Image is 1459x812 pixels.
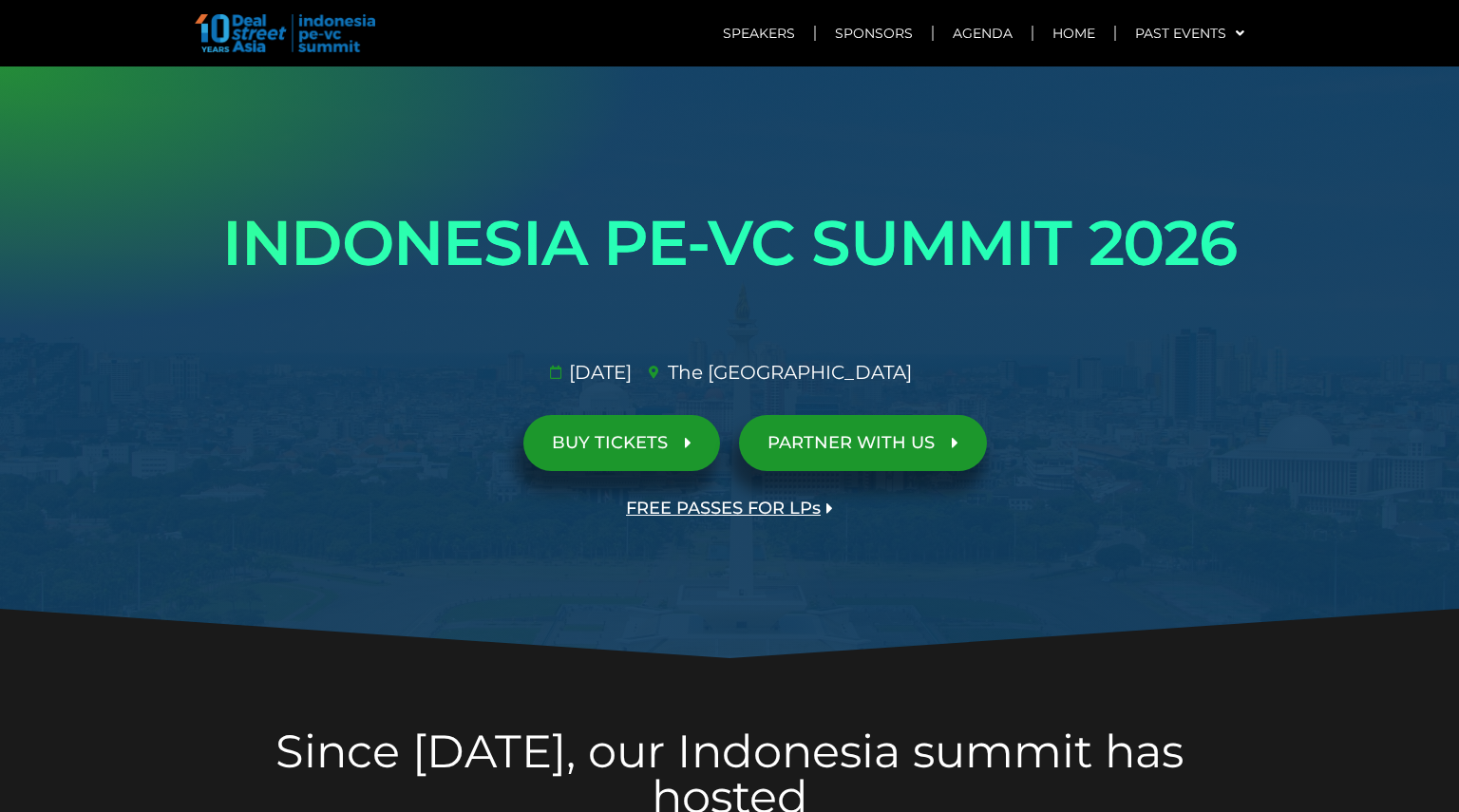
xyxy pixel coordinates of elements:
[626,500,821,518] span: FREE PASSES FOR LPs
[663,358,912,387] span: The [GEOGRAPHIC_DATA]​
[767,434,935,452] span: PARTNER WITH US
[704,11,814,55] a: Speakers
[597,481,862,537] a: FREE PASSES FOR LPs
[739,415,987,471] a: PARTNER WITH US
[198,190,1261,296] h1: INDONESIA PE-VC SUMMIT 2026
[816,11,932,55] a: Sponsors
[1116,11,1263,55] a: Past Events
[523,415,720,471] a: BUY TICKETS
[552,434,668,452] span: BUY TICKETS
[564,358,632,387] span: [DATE]​
[934,11,1032,55] a: Agenda
[1033,11,1114,55] a: Home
